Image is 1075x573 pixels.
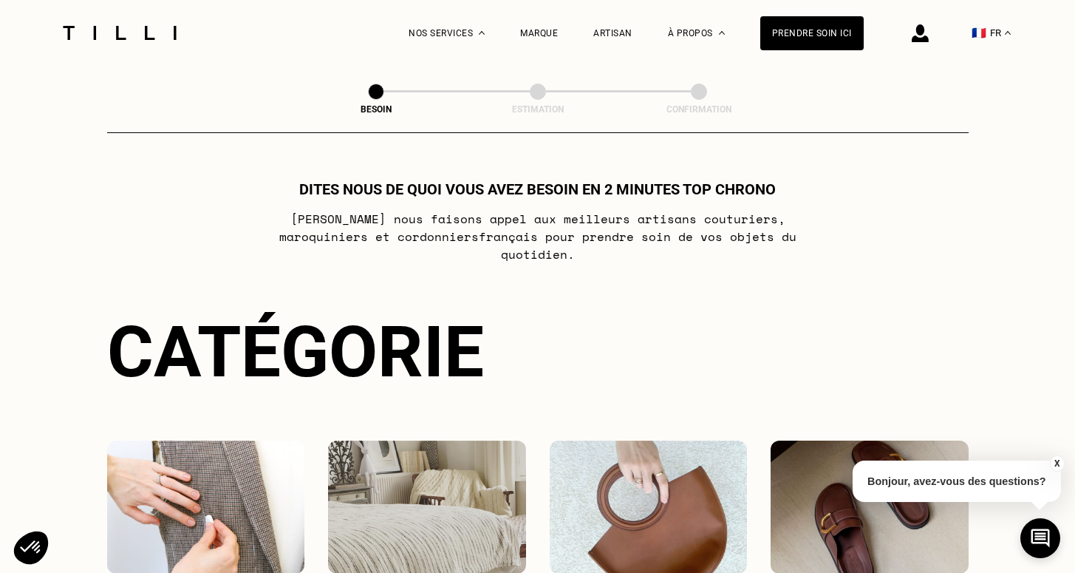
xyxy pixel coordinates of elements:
img: Logo du service de couturière Tilli [58,26,182,40]
h1: Dites nous de quoi vous avez besoin en 2 minutes top chrono [299,180,776,198]
button: X [1049,455,1064,472]
a: Prendre soin ici [760,16,864,50]
img: Menu déroulant à propos [719,31,725,35]
p: Bonjour, avez-vous des questions? [853,461,1061,502]
img: Menu déroulant [479,31,485,35]
div: Confirmation [625,104,773,115]
div: Catégorie [107,311,969,393]
img: icône connexion [912,24,929,42]
div: Besoin [302,104,450,115]
span: 🇫🇷 [972,26,986,40]
div: Estimation [464,104,612,115]
p: [PERSON_NAME] nous faisons appel aux meilleurs artisans couturiers , maroquiniers et cordonniers ... [245,210,830,263]
img: menu déroulant [1005,31,1011,35]
a: Marque [520,28,558,38]
a: Artisan [593,28,632,38]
